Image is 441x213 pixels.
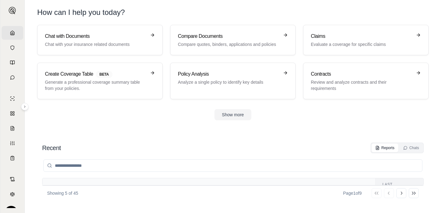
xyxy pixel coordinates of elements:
a: Custom Report [2,136,23,150]
h3: Chat with Documents [45,33,146,40]
a: Coverage Table [2,151,23,165]
a: Policy AnalysisAnalyze a single policy to identify key details [170,63,296,99]
div: Page 1 of 9 [343,190,362,196]
th: Report Type [306,178,375,196]
button: Expand sidebar [6,4,19,17]
div: Chats [403,145,419,150]
a: Chat [2,71,23,84]
a: Create Coverage TableBETAGenerate a professional coverage summary table from your policies. [37,63,163,99]
a: Home [2,26,23,40]
p: Compare quotes, binders, applications and policies [178,41,279,47]
button: Show more [214,109,251,120]
h3: Policy Analysis [178,70,279,78]
a: Contract Analysis [2,172,23,186]
button: Expand sidebar [21,103,29,110]
img: Expand sidebar [9,7,16,14]
a: Claim Coverage [2,122,23,135]
button: Chats [399,144,423,152]
p: Analyze a single policy to identify key details [178,79,279,85]
a: Single Policy [2,92,23,105]
a: Chat with DocumentsChat with your insurance related documents [37,25,163,55]
p: Chat with your insurance related documents [45,41,146,47]
a: Documents Vault [2,41,23,55]
a: ContractsReview and analyze contracts and their requirements [303,63,429,99]
p: Evaluate a coverage for specific claims [311,41,412,47]
th: Files [170,178,306,196]
p: Generate a professional coverage summary table from your policies. [45,79,146,91]
h3: Claims [311,33,412,40]
h1: How can I help you today? [37,7,125,17]
a: Policy Comparisons [2,107,23,120]
a: Legal Search Engine [2,187,23,201]
p: Showing 5 of 45 [47,190,78,196]
a: Prompt Library [2,56,23,69]
div: Name [50,184,163,189]
div: Last modified [382,182,416,192]
button: Reports [372,144,398,152]
h2: Recent [42,144,61,152]
a: Compare DocumentsCompare quotes, binders, applications and policies [170,25,296,55]
span: BETA [96,71,112,78]
p: Review and analyze contracts and their requirements [311,79,412,91]
h3: Contracts [311,70,412,78]
h3: Compare Documents [178,33,279,40]
a: ClaimsEvaluate a coverage for specific claims [303,25,429,55]
h3: Create Coverage Table [45,70,146,78]
div: Reports [375,145,395,150]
